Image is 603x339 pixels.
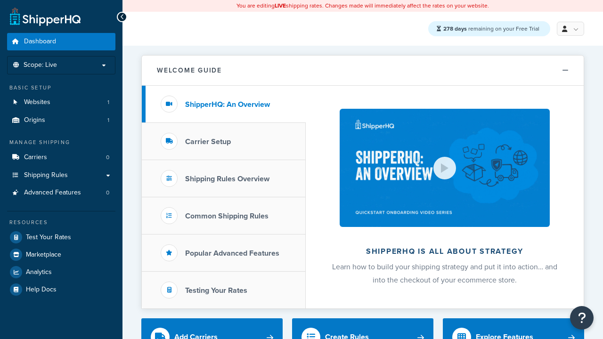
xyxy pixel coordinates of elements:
[7,218,115,226] div: Resources
[26,234,71,242] span: Test Your Rates
[24,171,68,179] span: Shipping Rules
[7,246,115,263] a: Marketplace
[157,67,222,74] h2: Welcome Guide
[107,98,109,106] span: 1
[185,286,247,295] h3: Testing Your Rates
[7,94,115,111] li: Websites
[7,281,115,298] a: Help Docs
[7,33,115,50] a: Dashboard
[7,149,115,166] li: Carriers
[24,98,50,106] span: Websites
[331,247,559,256] h2: ShipperHQ is all about strategy
[24,153,47,161] span: Carriers
[7,112,115,129] a: Origins1
[24,116,45,124] span: Origins
[24,61,57,69] span: Scope: Live
[107,116,109,124] span: 1
[106,153,109,161] span: 0
[7,167,115,184] a: Shipping Rules
[443,24,539,33] span: remaining on your Free Trial
[185,175,269,183] h3: Shipping Rules Overview
[570,306,594,330] button: Open Resource Center
[185,137,231,146] h3: Carrier Setup
[24,189,81,197] span: Advanced Features
[7,84,115,92] div: Basic Setup
[7,112,115,129] li: Origins
[185,249,279,258] h3: Popular Advanced Features
[275,1,286,10] b: LIVE
[142,56,584,86] button: Welcome Guide
[7,229,115,246] a: Test Your Rates
[26,251,61,259] span: Marketplace
[443,24,467,33] strong: 278 days
[332,261,557,285] span: Learn how to build your shipping strategy and put it into action… and into the checkout of your e...
[26,268,52,276] span: Analytics
[7,149,115,166] a: Carriers0
[185,100,270,109] h3: ShipperHQ: An Overview
[7,94,115,111] a: Websites1
[7,138,115,146] div: Manage Shipping
[7,264,115,281] a: Analytics
[340,109,550,227] img: ShipperHQ is all about strategy
[26,286,57,294] span: Help Docs
[24,38,56,46] span: Dashboard
[106,189,109,197] span: 0
[7,184,115,202] a: Advanced Features0
[7,184,115,202] li: Advanced Features
[185,212,269,220] h3: Common Shipping Rules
